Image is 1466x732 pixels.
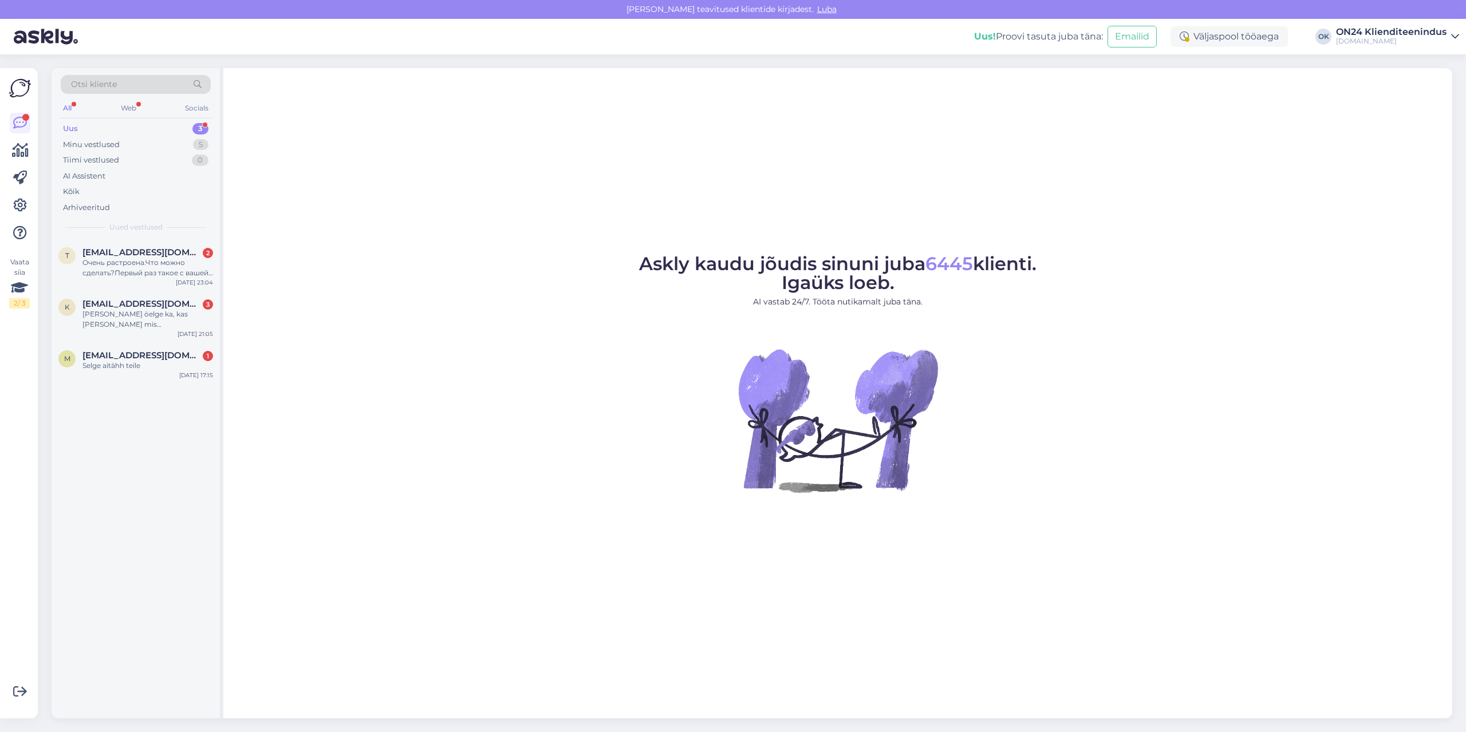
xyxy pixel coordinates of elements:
[178,330,213,338] div: [DATE] 21:05
[82,258,213,278] div: Очень растроена.Что можно сделать?Первый раз такое с вашей фирмой
[82,361,213,371] div: Selge aitähh teile
[1108,26,1157,48] button: Emailid
[974,30,1103,43] div: Proovi tasuta juba täna:
[193,139,208,151] div: 5
[71,78,117,90] span: Otsi kliente
[179,371,213,379] div: [DATE] 17:15
[63,123,78,134] div: Uus
[203,299,213,310] div: 3
[61,101,74,116] div: All
[192,155,208,166] div: 0
[9,77,31,99] img: Askly Logo
[1315,29,1331,45] div: OK
[203,248,213,258] div: 2
[119,101,139,116] div: Web
[82,299,202,309] span: Kirsti.tihho@gmail.com
[192,123,208,134] div: 3
[1336,27,1459,46] a: ON24 Klienditeenindus[DOMAIN_NAME]
[814,4,840,14] span: Luba
[63,202,110,213] div: Arhiveeritud
[639,252,1037,294] span: Askly kaudu jõudis sinuni juba klienti. Igaüks loeb.
[9,257,30,308] div: Vaata siia
[639,296,1037,308] p: AI vastab 24/7. Tööta nutikamalt juba täna.
[735,317,941,523] img: No Chat active
[1171,26,1288,47] div: Väljaspool tööaega
[203,351,213,361] div: 1
[63,139,120,151] div: Minu vestlused
[63,186,80,197] div: Kõik
[65,251,69,260] span: t
[82,247,202,258] span: tatjana2006@mail.ru
[64,354,70,363] span: m
[1336,27,1447,37] div: ON24 Klienditeenindus
[65,303,70,311] span: K
[183,101,211,116] div: Socials
[63,155,119,166] div: Tiimi vestlused
[1336,37,1447,46] div: [DOMAIN_NAME]
[109,222,163,232] span: Uued vestlused
[974,31,996,42] b: Uus!
[82,350,202,361] span: mtristano00v@gmai.com
[176,278,213,287] div: [DATE] 23:04
[63,171,105,182] div: AI Assistent
[9,298,30,308] div: 2 / 3
[925,252,973,275] span: 6445
[82,309,213,330] div: [PERSON_NAME] öelge ka, kas [PERSON_NAME] mis [PERSON_NAME] kandevõime on? Kui suure kg kuivati [...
